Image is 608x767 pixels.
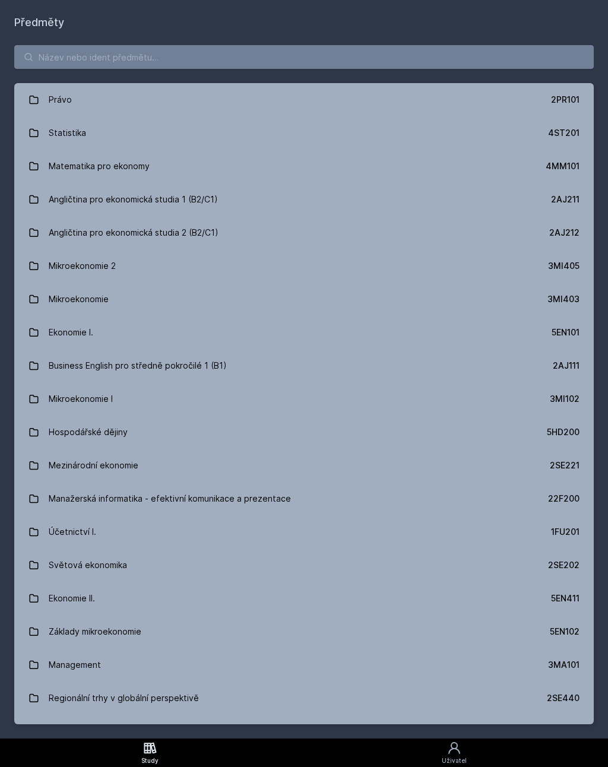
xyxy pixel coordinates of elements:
[49,387,113,411] div: Mikroekonomie I
[141,756,159,765] div: Study
[547,426,579,438] div: 5HD200
[548,260,579,272] div: 3MI405
[14,349,594,382] a: Business English pro středně pokročilé 1 (B1) 2AJ111
[14,615,594,648] a: Základy mikroekonomie 5EN102
[442,756,467,765] div: Uživatel
[14,682,594,715] a: Regionální trhy v globální perspektivě 2SE440
[14,183,594,216] a: Angličtina pro ekonomická studia 1 (B2/C1) 2AJ211
[14,283,594,316] a: Mikroekonomie 3MI403
[14,83,594,116] a: Právo 2PR101
[49,720,93,743] div: Informatika
[553,360,579,372] div: 2AJ111
[14,116,594,150] a: Statistika 4ST201
[14,482,594,515] a: Manažerská informatika - efektivní komunikace a prezentace 22F200
[14,582,594,615] a: Ekonomie II. 5EN411
[14,150,594,183] a: Matematika pro ekonomy 4MM101
[49,354,227,378] div: Business English pro středně pokročilé 1 (B1)
[550,459,579,471] div: 2SE221
[550,393,579,405] div: 3MI102
[551,94,579,106] div: 2PR101
[49,520,96,544] div: Účetnictví I.
[49,553,127,577] div: Světová ekonomika
[551,592,579,604] div: 5EN411
[49,653,101,677] div: Management
[14,316,594,349] a: Ekonomie I. 5EN101
[49,221,218,245] div: Angličtina pro ekonomická studia 2 (B2/C1)
[546,160,579,172] div: 4MM101
[49,487,291,511] div: Manažerská informatika - efektivní komunikace a prezentace
[548,127,579,139] div: 4ST201
[14,715,594,748] a: Informatika 4SA101
[14,449,594,482] a: Mezinárodní ekonomie 2SE221
[49,454,138,477] div: Mezinárodní ekonomie
[14,249,594,283] a: Mikroekonomie 2 3MI405
[552,327,579,338] div: 5EN101
[49,587,95,610] div: Ekonomie II.
[49,121,86,145] div: Statistika
[49,620,141,644] div: Základy mikroekonomie
[548,659,579,671] div: 3MA101
[49,420,128,444] div: Hospodářské dějiny
[49,154,150,178] div: Matematika pro ekonomy
[548,559,579,571] div: 2SE202
[550,626,579,638] div: 5EN102
[14,549,594,582] a: Světová ekonomika 2SE202
[49,686,199,710] div: Regionální trhy v globální perspektivě
[49,188,218,211] div: Angličtina pro ekonomická studia 1 (B2/C1)
[14,382,594,416] a: Mikroekonomie I 3MI102
[551,194,579,205] div: 2AJ211
[49,321,93,344] div: Ekonomie I.
[14,648,594,682] a: Management 3MA101
[549,227,579,239] div: 2AJ212
[14,14,594,31] h1: Předměty
[14,45,594,69] input: Název nebo ident předmětu…
[49,254,116,278] div: Mikroekonomie 2
[14,416,594,449] a: Hospodářské dějiny 5HD200
[547,293,579,305] div: 3MI403
[49,287,109,311] div: Mikroekonomie
[548,493,579,505] div: 22F200
[14,515,594,549] a: Účetnictví I. 1FU201
[547,692,579,704] div: 2SE440
[49,88,72,112] div: Právo
[551,526,579,538] div: 1FU201
[14,216,594,249] a: Angličtina pro ekonomická studia 2 (B2/C1) 2AJ212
